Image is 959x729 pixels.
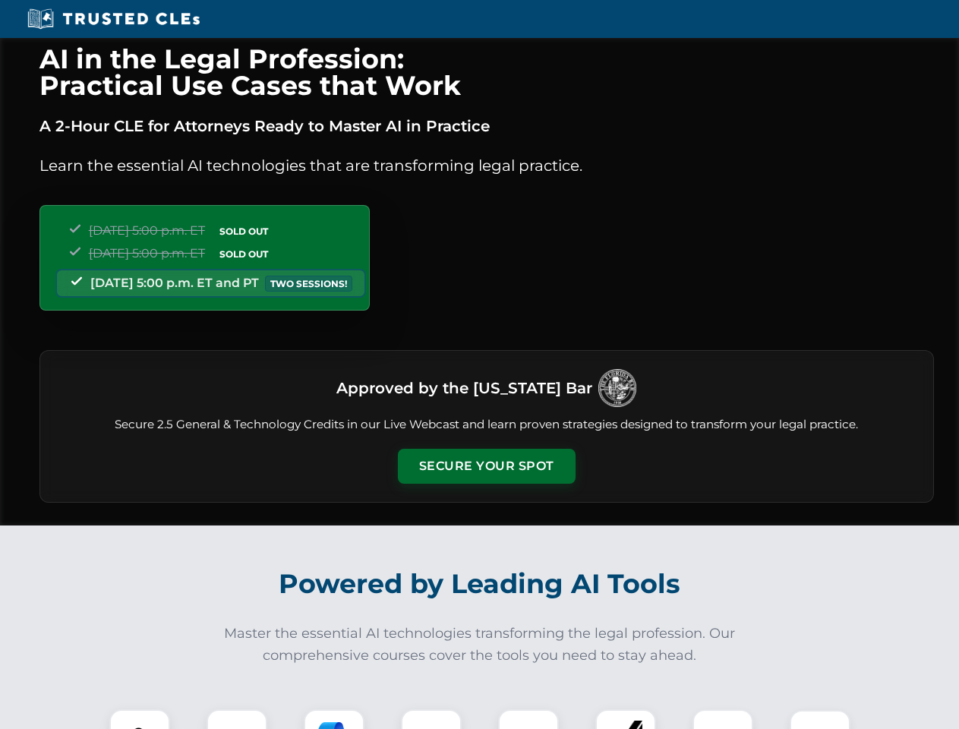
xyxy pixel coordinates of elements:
span: [DATE] 5:00 p.m. ET [89,223,205,238]
h1: AI in the Legal Profession: Practical Use Cases that Work [39,46,934,99]
img: Logo [598,369,636,407]
span: [DATE] 5:00 p.m. ET [89,246,205,260]
span: SOLD OUT [214,223,273,239]
p: Secure 2.5 General & Technology Credits in our Live Webcast and learn proven strategies designed ... [58,416,915,434]
p: A 2-Hour CLE for Attorneys Ready to Master AI in Practice [39,114,934,138]
p: Learn the essential AI technologies that are transforming legal practice. [39,153,934,178]
h3: Approved by the [US_STATE] Bar [336,374,592,402]
p: Master the essential AI technologies transforming the legal profession. Our comprehensive courses... [214,623,746,667]
img: Trusted CLEs [23,8,204,30]
h2: Powered by Leading AI Tools [59,557,901,611]
span: SOLD OUT [214,246,273,262]
button: Secure Your Spot [398,449,576,484]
